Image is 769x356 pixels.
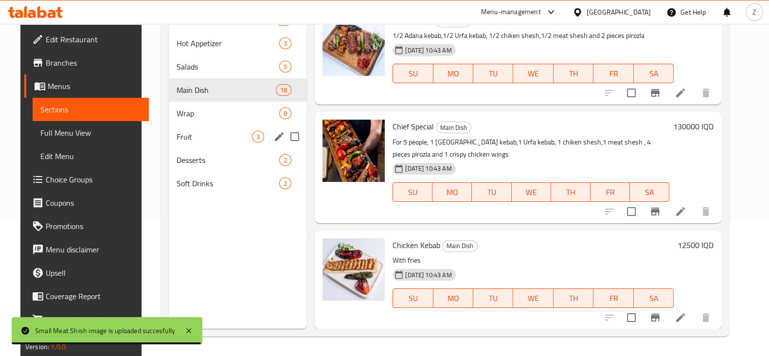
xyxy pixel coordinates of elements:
[40,104,141,115] span: Sections
[169,78,307,102] div: Main Dish18
[46,197,141,209] span: Coupons
[673,120,714,133] h6: 130000 IQD
[512,182,551,202] button: WE
[169,125,307,148] div: Fruit3edit
[279,154,291,166] div: items
[393,64,433,83] button: SU
[280,39,291,48] span: 3
[280,156,291,165] span: 2
[694,81,717,105] button: delete
[675,87,686,99] a: Edit menu item
[678,14,714,27] h6: 50000 IQD
[393,182,432,202] button: SU
[436,122,471,133] span: Main Dish
[638,67,670,81] span: SA
[393,288,433,308] button: SU
[46,34,141,45] span: Edit Restaurant
[638,291,670,305] span: SA
[436,122,471,133] div: Main Dish
[481,6,541,18] div: Menu-management
[593,288,633,308] button: FR
[48,80,141,92] span: Menus
[169,172,307,195] div: Soft Drinks2
[280,179,291,188] span: 2
[393,254,674,267] p: With fries
[630,182,669,202] button: SA
[46,314,141,325] span: Grocery Checklist
[51,340,66,353] span: 1.0.0
[40,150,141,162] span: Edit Menu
[644,306,667,329] button: Branch-specific-item
[593,64,633,83] button: FR
[393,136,669,160] p: For 5 people, 1 [GEOGRAPHIC_DATA] kebab,1 Urfa kebab, 1 chiken shesh,1 meat shesh , 4 pieces piro...
[33,144,149,168] a: Edit Menu
[46,220,141,232] span: Promotions
[594,185,626,199] span: FR
[621,307,642,328] span: Select to update
[557,291,590,305] span: TH
[169,55,307,78] div: Salads5
[24,191,149,214] a: Coupons
[35,325,175,336] div: Small Meat Shish image is uploaded succesfully
[752,7,756,18] span: Z
[393,119,434,134] span: Chief Special
[644,81,667,105] button: Branch-specific-item
[590,182,630,202] button: FR
[280,109,291,118] span: 8
[169,4,307,199] nav: Menu sections
[280,62,291,71] span: 5
[634,185,665,199] span: SA
[397,67,429,81] span: SU
[46,174,141,185] span: Choice Groups
[472,182,511,202] button: TU
[177,61,279,72] span: Salads
[473,288,513,308] button: TU
[437,67,469,81] span: MO
[597,291,629,305] span: FR
[169,148,307,172] div: Desserts2
[517,291,549,305] span: WE
[436,185,468,199] span: MO
[46,244,141,255] span: Menu disclaimer
[177,37,279,49] span: Hot Appetizer
[279,61,291,72] div: items
[177,178,279,189] span: Soft Drinks
[516,185,547,199] span: WE
[169,102,307,125] div: Wrap8
[587,7,651,18] div: [GEOGRAPHIC_DATA]
[476,185,507,199] span: TU
[401,164,455,173] span: [DATE] 10:43 AM
[24,168,149,191] a: Choice Groups
[477,67,509,81] span: TU
[517,67,549,81] span: WE
[437,291,469,305] span: MO
[433,64,473,83] button: MO
[432,182,472,202] button: MO
[554,288,593,308] button: TH
[393,30,674,42] p: 1/2 Adana kebab,1/2 Urfa kebab, 1/2 chiken shesh,1/2 meat shesh and 2 pieces pirozla
[33,121,149,144] a: Full Menu View
[169,32,307,55] div: Hot Appetizer3
[675,206,686,217] a: Edit menu item
[279,37,291,49] div: items
[177,84,276,96] span: Main Dish
[177,154,279,166] span: Desserts
[397,291,429,305] span: SU
[272,129,286,144] button: edit
[276,86,291,95] span: 18
[513,288,553,308] button: WE
[24,238,149,261] a: Menu disclaimer
[46,290,141,302] span: Coverage Report
[621,83,642,103] span: Select to update
[555,185,587,199] span: TH
[442,240,478,252] div: Main Dish
[322,238,385,301] img: Chicken Kebab
[40,127,141,139] span: Full Menu View
[276,84,291,96] div: items
[46,57,141,69] span: Branches
[24,28,149,51] a: Edit Restaurant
